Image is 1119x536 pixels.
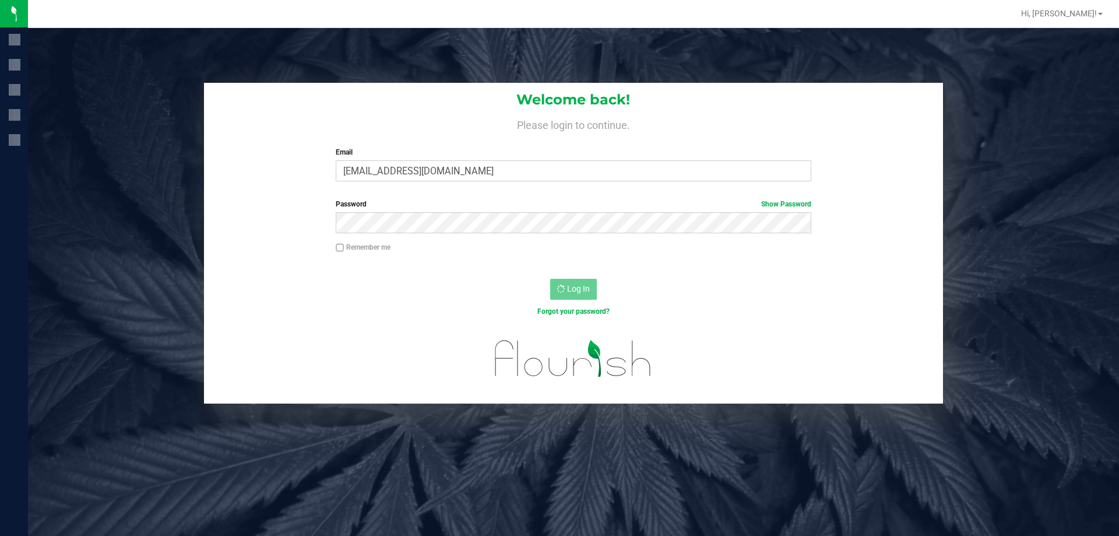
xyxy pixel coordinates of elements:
[336,242,390,253] label: Remember me
[567,284,590,293] span: Log In
[336,147,811,157] label: Email
[481,329,666,388] img: flourish_logo.svg
[537,307,610,316] a: Forgot your password?
[550,279,597,300] button: Log In
[1021,9,1097,18] span: Hi, [PERSON_NAME]!
[204,117,943,131] h4: Please login to continue.
[336,244,344,252] input: Remember me
[336,200,367,208] span: Password
[204,92,943,107] h1: Welcome back!
[761,200,811,208] a: Show Password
